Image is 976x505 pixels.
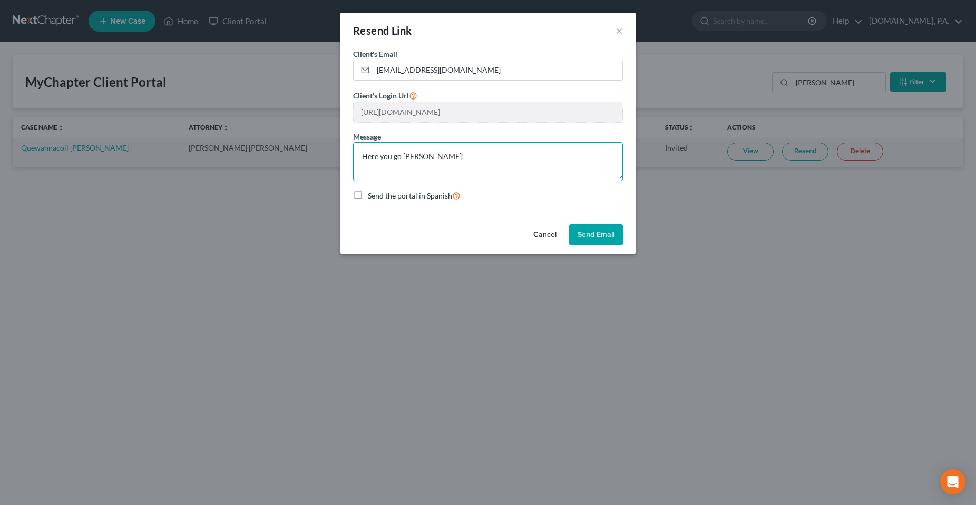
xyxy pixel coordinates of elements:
div: Resend Link [353,23,412,38]
button: Cancel [525,224,565,245]
div: Open Intercom Messenger [940,469,965,494]
input: -- [354,102,622,122]
button: × [616,24,623,37]
span: Client's Email [353,49,397,58]
label: Client's Login Url [353,89,417,102]
span: Send the portal in Spanish [368,191,452,200]
input: Enter email... [373,60,622,80]
label: Message [353,131,381,142]
button: Send Email [569,224,623,245]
